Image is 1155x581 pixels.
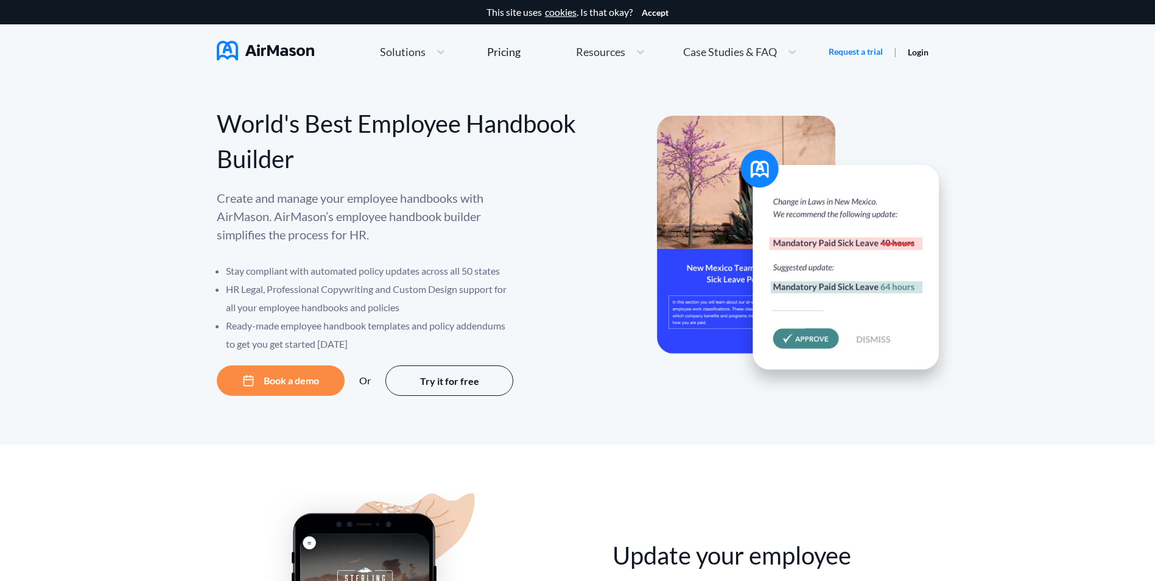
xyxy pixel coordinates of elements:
button: Book a demo [217,365,345,396]
span: Solutions [380,46,426,57]
a: Pricing [487,41,521,63]
span: | [894,46,897,57]
div: Or [359,375,371,386]
li: HR Legal, Professional Copywriting and Custom Design support for all your employee handbooks and ... [226,280,515,317]
a: Request a trial [829,46,883,58]
a: cookies [545,7,577,18]
a: Login [908,47,929,57]
button: Try it for free [385,365,513,396]
span: Resources [576,46,625,57]
p: Create and manage your employee handbooks with AirMason. AirMason’s employee handbook builder sim... [217,189,515,244]
div: Pricing [487,46,521,57]
img: AirMason Logo [217,41,314,60]
li: Ready-made employee handbook templates and policy addendums to get you get started [DATE] [226,317,515,353]
img: hero-banner [657,116,955,395]
button: Accept cookies [642,8,669,18]
span: Case Studies & FAQ [683,46,777,57]
div: World's Best Employee Handbook Builder [217,106,578,177]
li: Stay compliant with automated policy updates across all 50 states [226,262,515,280]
